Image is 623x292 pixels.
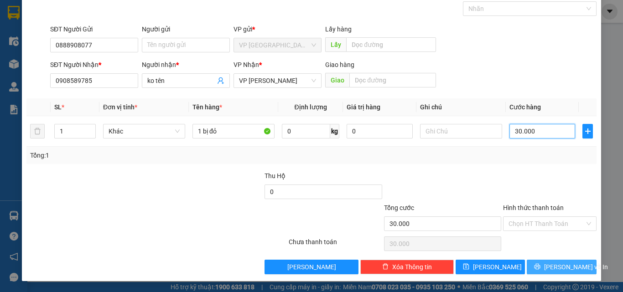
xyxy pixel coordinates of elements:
[109,124,180,138] span: Khác
[420,124,502,138] input: Ghi Chú
[347,124,412,138] input: 0
[534,263,540,271] span: printer
[288,237,383,253] div: Chưa thanh toán
[239,38,316,52] span: VP Đà Lạt
[392,262,432,272] span: Xóa Thông tin
[527,260,597,274] button: printer[PERSON_NAME] và In
[349,73,436,87] input: Dọc đường
[142,24,230,34] div: Người gửi
[360,260,454,274] button: deleteXóa Thông tin
[330,124,339,138] span: kg
[325,73,349,87] span: Giao
[52,38,119,48] text: DLT2510120004
[544,262,608,272] span: [PERSON_NAME] và In
[142,60,230,70] div: Người nhận
[239,74,316,87] span: VP Phan Thiết
[287,262,336,272] span: [PERSON_NAME]
[456,260,525,274] button: save[PERSON_NAME]
[54,103,62,111] span: SL
[582,124,593,138] button: plus
[50,24,138,34] div: SĐT Người Gửi
[346,37,436,52] input: Dọc đường
[294,103,327,111] span: Định lượng
[192,124,275,138] input: VD: Bàn, Ghế
[382,263,389,271] span: delete
[325,26,352,33] span: Lấy hàng
[50,60,138,70] div: SĐT Người Nhận
[265,172,286,179] span: Thu Hộ
[384,204,414,211] span: Tổng cước
[509,103,541,111] span: Cước hàng
[95,53,164,72] div: Nhận: VP [PERSON_NAME]
[347,103,380,111] span: Giá trị hàng
[583,128,592,135] span: plus
[325,37,346,52] span: Lấy
[503,204,564,211] label: Hình thức thanh toán
[416,98,506,116] th: Ghi chú
[463,263,469,271] span: save
[234,24,322,34] div: VP gửi
[103,103,137,111] span: Đơn vị tính
[30,124,45,138] button: delete
[192,103,222,111] span: Tên hàng
[217,77,224,84] span: user-add
[30,150,241,160] div: Tổng: 1
[325,61,354,68] span: Giao hàng
[265,260,358,274] button: [PERSON_NAME]
[473,262,522,272] span: [PERSON_NAME]
[7,53,91,72] div: Gửi: VP [GEOGRAPHIC_DATA]
[234,61,259,68] span: VP Nhận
